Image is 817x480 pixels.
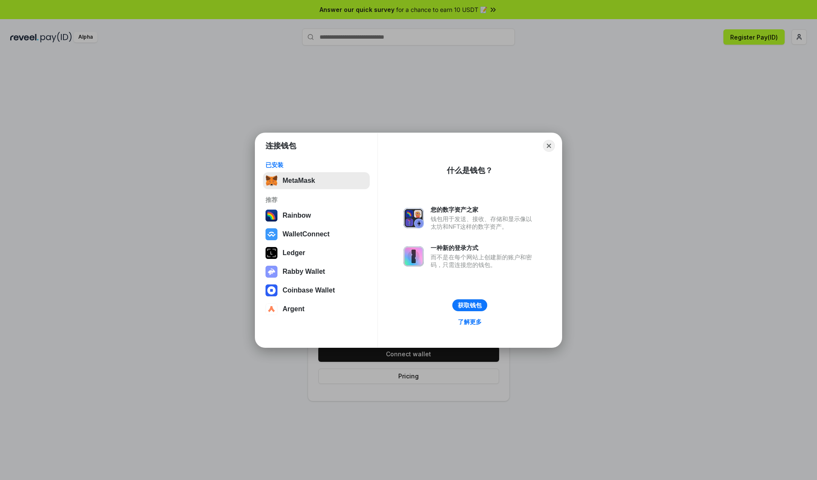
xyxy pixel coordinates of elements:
[263,172,370,189] button: MetaMask
[447,165,493,176] div: 什么是钱包？
[458,318,482,326] div: 了解更多
[266,196,367,204] div: 推荐
[283,268,325,276] div: Rabby Wallet
[266,247,277,259] img: svg+xml,%3Csvg%20xmlns%3D%22http%3A%2F%2Fwww.w3.org%2F2000%2Fsvg%22%20width%3D%2228%22%20height%3...
[263,263,370,280] button: Rabby Wallet
[453,316,487,327] a: 了解更多
[431,206,536,213] div: 您的数字资产之家
[403,208,424,228] img: svg+xml,%3Csvg%20xmlns%3D%22http%3A%2F%2Fwww.w3.org%2F2000%2Fsvg%22%20fill%3D%22none%22%20viewBox...
[283,212,311,219] div: Rainbow
[458,301,482,309] div: 获取钱包
[403,246,424,267] img: svg+xml,%3Csvg%20xmlns%3D%22http%3A%2F%2Fwww.w3.org%2F2000%2Fsvg%22%20fill%3D%22none%22%20viewBox...
[266,210,277,222] img: svg+xml,%3Csvg%20width%3D%22120%22%20height%3D%22120%22%20viewBox%3D%220%200%20120%20120%22%20fil...
[283,177,315,185] div: MetaMask
[266,161,367,169] div: 已安装
[266,303,277,315] img: svg+xml,%3Csvg%20width%3D%2228%22%20height%3D%2228%22%20viewBox%3D%220%200%2028%2028%22%20fill%3D...
[283,230,330,238] div: WalletConnect
[263,301,370,318] button: Argent
[283,249,305,257] div: Ledger
[263,282,370,299] button: Coinbase Wallet
[266,141,296,151] h1: 连接钱包
[263,226,370,243] button: WalletConnect
[266,175,277,187] img: svg+xml,%3Csvg%20fill%3D%22none%22%20height%3D%2233%22%20viewBox%3D%220%200%2035%2033%22%20width%...
[543,140,555,152] button: Close
[266,266,277,278] img: svg+xml,%3Csvg%20xmlns%3D%22http%3A%2F%2Fwww.w3.org%2F2000%2Fsvg%22%20fill%3D%22none%22%20viewBox...
[266,228,277,240] img: svg+xml,%3Csvg%20width%3D%2228%22%20height%3D%2228%22%20viewBox%3D%220%200%2028%2028%22%20fill%3D...
[283,305,305,313] div: Argent
[266,284,277,296] img: svg+xml,%3Csvg%20width%3D%2228%22%20height%3D%2228%22%20viewBox%3D%220%200%2028%2028%22%20fill%3D...
[431,244,536,252] div: 一种新的登录方式
[283,287,335,294] div: Coinbase Wallet
[263,207,370,224] button: Rainbow
[263,244,370,261] button: Ledger
[431,253,536,269] div: 而不是在每个网站上创建新的账户和密码，只需连接您的钱包。
[452,299,487,311] button: 获取钱包
[431,215,536,230] div: 钱包用于发送、接收、存储和显示像以太坊和NFT这样的数字资产。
